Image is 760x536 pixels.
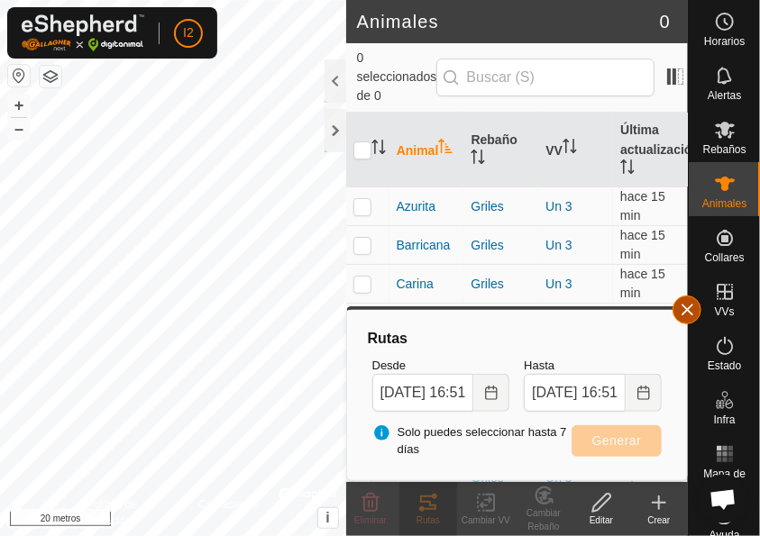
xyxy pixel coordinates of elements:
input: Buscar (S) [436,59,655,96]
font: VV [545,143,563,158]
font: Griles [471,199,504,213]
button: Generar [572,425,662,457]
span: 15 de octubre de 2025, 16:36 [620,189,665,223]
p-sorticon: Activar para ordenar [371,142,386,157]
font: + [14,95,24,114]
font: Carina [397,277,434,291]
p-sorticon: Activar para ordenar [563,141,577,156]
font: Solo puedes seleccionar hasta 7 días [398,425,567,457]
font: I2 [183,25,194,40]
font: Editar [590,515,613,525]
font: Rebaño [471,132,517,147]
font: Crear [647,515,670,525]
a: Política de Privacidad [87,496,177,529]
font: Rutas [417,515,440,525]
font: hace 15 min [620,228,665,261]
font: Cambiar Rebaño [527,508,561,531]
p-sorticon: Activar para ordenar [471,152,485,167]
p-sorticon: Activar para ordenar [620,162,635,177]
font: Collares [704,251,744,264]
font: VVs [714,305,734,318]
font: hace 15 min [620,189,665,223]
font: Cambiar VV [462,515,510,525]
button: – [8,118,30,140]
font: Mapa de Calor [703,468,746,491]
font: Política de Privacidad [87,498,137,527]
font: 0 seleccionados de 0 [357,50,437,103]
button: Capas del Mapa [40,66,61,87]
font: Rutas [368,331,407,346]
font: Contáctenos [198,498,259,511]
span: 15 de octubre de 2025, 16:36 [620,267,665,300]
a: Contáctenos [198,496,259,529]
font: i [325,510,329,525]
font: Azurita [397,199,436,213]
font: Última actualización [620,123,700,157]
img: Logotipo de Gallagher [22,14,144,51]
span: 15 de octubre de 2025, 16:36 [620,228,665,261]
font: Griles [471,238,504,252]
font: Animales [702,197,746,210]
font: Alertas [708,89,741,102]
button: i [318,508,338,528]
button: Elija fecha [473,374,509,412]
font: 0 [660,12,670,32]
button: + [8,95,30,116]
font: Eliminar [354,515,387,525]
font: hace 15 min [620,267,665,300]
a: Un 3 [545,238,572,252]
font: Generar [592,433,642,448]
font: Griles [471,277,504,291]
font: Animal [397,143,439,158]
font: Horarios [704,35,745,48]
font: Desde [372,359,407,372]
a: Un 3 [545,199,572,213]
font: Barricana [397,238,451,252]
button: Restablecer Mapa [8,65,30,86]
font: Rebaños [702,143,746,156]
font: Animales [357,12,439,32]
font: Estado [708,359,741,372]
button: Elija fecha [626,374,662,412]
font: Infra [713,413,735,426]
div: Chat abierto [699,475,747,523]
font: Hasta [524,359,554,372]
p-sorticon: Activar para ordenar [438,141,453,156]
font: – [14,119,23,138]
a: Un 3 [545,277,572,291]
